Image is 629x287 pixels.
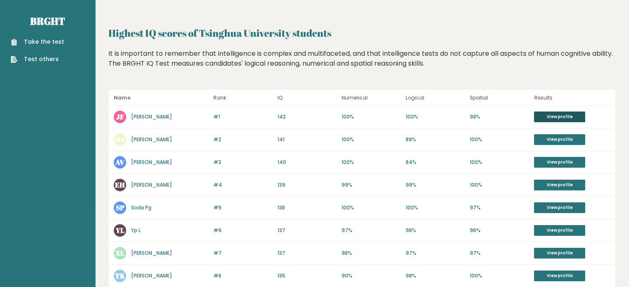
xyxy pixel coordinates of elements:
[213,272,273,280] p: #8
[277,272,337,280] p: 135
[342,93,401,103] p: Numerical
[534,270,585,281] a: View profile
[213,113,273,121] p: #1
[277,227,337,234] p: 137
[406,136,465,143] p: 89%
[131,113,172,120] a: [PERSON_NAME]
[213,181,273,189] p: #4
[277,136,337,143] p: 141
[115,248,124,258] text: XL
[470,159,529,166] p: 100%
[11,55,64,64] a: Test others
[470,136,529,143] p: 100%
[406,93,465,103] p: Logical
[534,134,585,145] a: View profile
[470,93,529,103] p: Spatial
[277,159,337,166] p: 140
[406,159,465,166] p: 84%
[213,249,273,257] p: #7
[131,181,172,188] a: [PERSON_NAME]
[213,93,273,103] p: Rank
[470,113,529,121] p: 98%
[131,227,141,234] a: Yp L
[406,272,465,280] p: 98%
[470,181,529,189] p: 100%
[342,159,401,166] p: 100%
[406,204,465,211] p: 100%
[115,271,125,280] text: TK
[342,136,401,143] p: 100%
[116,203,124,212] text: SP
[342,272,401,280] p: 90%
[534,180,585,190] a: View profile
[277,181,337,189] p: 139
[342,113,401,121] p: 100%
[114,94,131,101] b: Name
[131,249,172,256] a: [PERSON_NAME]
[213,159,273,166] p: #3
[115,180,125,190] text: EH
[342,249,401,257] p: 98%
[277,93,337,103] p: IQ
[470,272,529,280] p: 100%
[131,272,172,279] a: [PERSON_NAME]
[470,249,529,257] p: 97%
[115,157,124,167] text: AV
[213,136,273,143] p: #2
[131,136,172,143] a: [PERSON_NAME]
[116,112,124,121] text: JF
[406,113,465,121] p: 100%
[11,38,64,46] a: Take the test
[534,111,585,122] a: View profile
[213,204,273,211] p: #5
[108,49,616,81] div: It is important to remember that intelligence is complex and multifaceted, and that intelligence ...
[534,248,585,259] a: View profile
[406,249,465,257] p: 97%
[342,181,401,189] p: 99%
[342,204,401,211] p: 100%
[131,204,151,211] a: Soda Pg
[534,93,610,103] p: Results
[115,135,125,144] text: MA
[30,14,65,28] a: Brght
[470,227,529,234] p: 96%
[213,227,273,234] p: #6
[470,204,529,211] p: 97%
[115,225,124,235] text: YL
[277,113,337,121] p: 142
[277,249,337,257] p: 137
[534,225,585,236] a: View profile
[406,227,465,234] p: 98%
[342,227,401,234] p: 97%
[534,202,585,213] a: View profile
[108,26,616,40] h2: Highest IQ scores of Tsinghua University students
[277,204,337,211] p: 138
[534,157,585,168] a: View profile
[131,159,172,166] a: [PERSON_NAME]
[406,181,465,189] p: 99%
